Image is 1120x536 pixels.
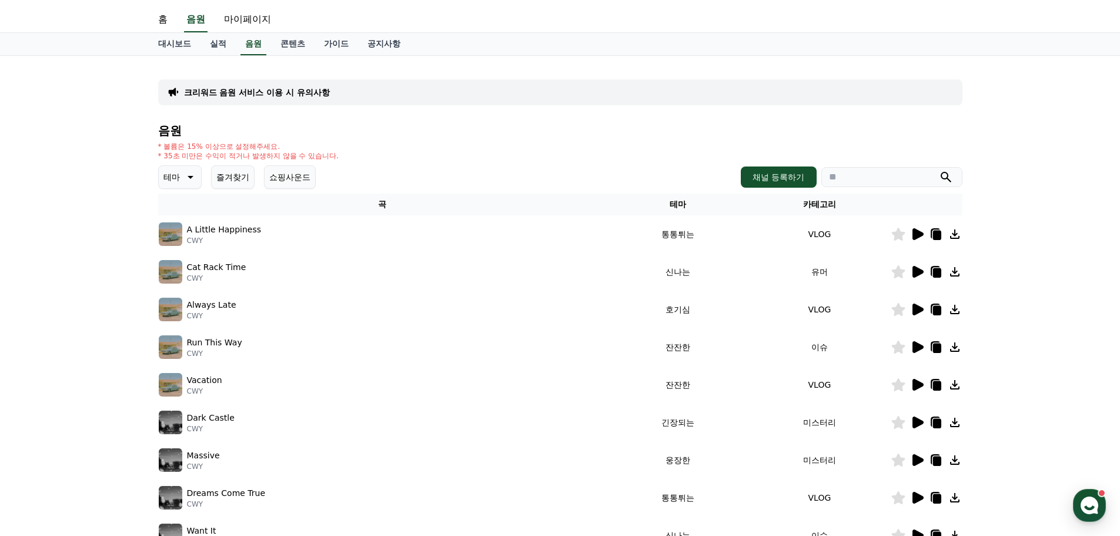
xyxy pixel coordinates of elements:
a: 대화 [78,373,152,402]
img: music [159,335,182,359]
p: CWY [187,236,262,245]
p: * 볼륨은 15% 이상으로 설정해주세요. [158,142,339,151]
a: 음원 [184,8,208,32]
a: 홈 [149,8,177,32]
td: 웅장한 [607,441,748,479]
td: 이슈 [748,328,890,366]
td: 유머 [748,253,890,291]
p: A Little Happiness [187,224,262,236]
td: 미스터리 [748,404,890,441]
td: 긴장되는 [607,404,748,441]
td: VLOG [748,366,890,404]
td: 잔잔한 [607,366,748,404]
p: Always Late [187,299,236,311]
a: 실적 [200,33,236,55]
a: 설정 [152,373,226,402]
td: 통통튀는 [607,215,748,253]
p: CWY [187,424,235,434]
p: Cat Rack Time [187,261,246,274]
button: 쇼핑사운드 [264,165,316,189]
button: 즐겨찾기 [211,165,255,189]
td: VLOG [748,291,890,328]
td: VLOG [748,479,890,517]
a: 대시보드 [149,33,200,55]
p: CWY [187,274,246,283]
p: Dark Castle [187,412,235,424]
p: CWY [187,349,242,358]
a: 크리워드 음원 서비스 이용 시 유의사항 [184,86,330,98]
p: CWY [187,462,220,471]
img: music [159,486,182,510]
img: music [159,222,182,246]
p: CWY [187,311,236,321]
p: Massive [187,450,220,462]
p: * 35초 미만은 수익이 적거나 발생하지 않을 수 있습니다. [158,151,339,161]
span: 설정 [182,391,196,400]
a: 가이드 [315,33,358,55]
a: 콘텐츠 [271,33,315,55]
p: CWY [187,387,222,396]
td: 통통튀는 [607,479,748,517]
a: 홈 [4,373,78,402]
img: music [159,373,182,397]
th: 카테고리 [748,194,890,215]
p: Dreams Come True [187,487,266,500]
img: music [159,298,182,321]
span: 대화 [108,391,122,401]
th: 곡 [158,194,607,215]
p: Vacation [187,374,222,387]
img: music [159,448,182,472]
span: 홈 [37,391,44,400]
p: CWY [187,500,266,509]
img: music [159,411,182,434]
td: 미스터리 [748,441,890,479]
button: 채널 등록하기 [741,167,816,188]
a: 음원 [240,33,266,55]
a: 공지사항 [358,33,410,55]
img: music [159,260,182,284]
p: Run This Way [187,337,242,349]
p: 테마 [163,169,180,185]
td: 신나는 [607,253,748,291]
button: 테마 [158,165,202,189]
th: 테마 [607,194,748,215]
td: 잔잔한 [607,328,748,366]
a: 마이페이지 [215,8,280,32]
h4: 음원 [158,124,962,137]
td: 호기심 [607,291,748,328]
td: VLOG [748,215,890,253]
